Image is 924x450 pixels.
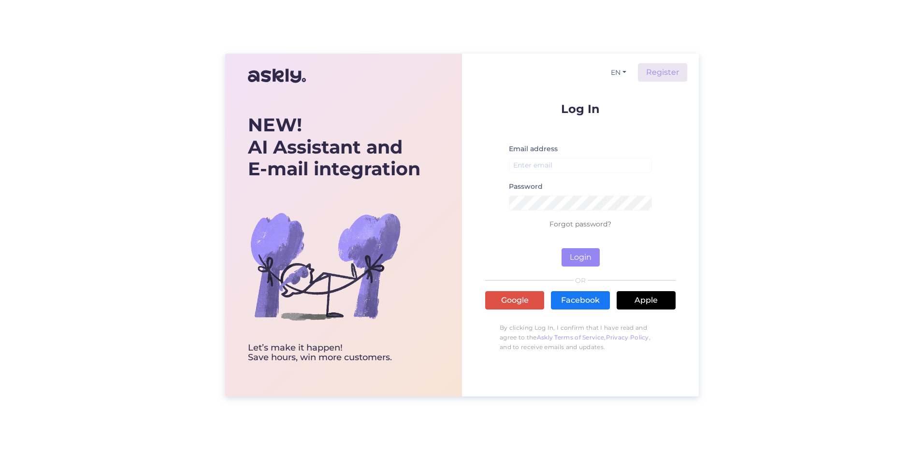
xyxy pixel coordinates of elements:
[551,291,610,309] a: Facebook
[248,113,302,136] b: NEW!
[248,343,420,363] div: Let’s make it happen! Save hours, win more customers.
[537,334,605,341] a: Askly Terms of Service
[509,144,558,154] label: Email address
[607,66,630,80] button: EN
[485,318,676,357] p: By clicking Log In, I confirm that I have read and agree to the , , and to receive emails and upd...
[562,248,600,267] button: Login
[248,64,306,87] img: Askly
[248,189,403,343] img: bg-askly
[574,277,588,284] span: OR
[606,334,649,341] a: Privacy Policy
[248,114,420,180] div: AI Assistant and E-mail integration
[509,158,652,173] input: Enter email
[485,103,676,115] p: Log In
[617,291,676,309] a: Apple
[485,291,544,309] a: Google
[509,182,543,192] label: Password
[638,63,687,82] a: Register
[549,220,611,228] a: Forgot password?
